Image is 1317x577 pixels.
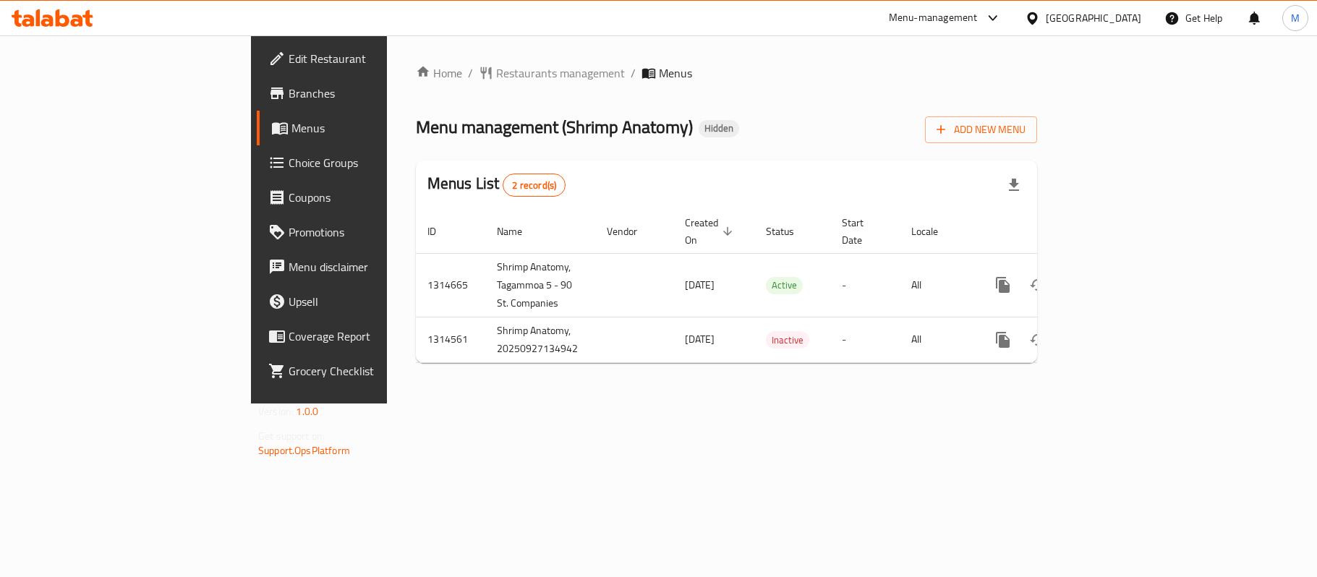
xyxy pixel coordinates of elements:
[257,41,471,76] a: Edit Restaurant
[925,116,1037,143] button: Add New Menu
[257,284,471,319] a: Upsell
[1291,10,1300,26] span: M
[289,328,459,345] span: Coverage Report
[503,174,566,197] div: Total records count
[258,427,325,445] span: Get support on:
[699,120,739,137] div: Hidden
[911,223,957,240] span: Locale
[974,210,1136,254] th: Actions
[416,210,1136,363] table: enhanced table
[766,277,803,294] span: Active
[258,441,350,460] a: Support.OpsPlatform
[900,317,974,362] td: All
[289,50,459,67] span: Edit Restaurant
[257,249,471,284] a: Menu disclaimer
[937,121,1026,139] span: Add New Menu
[289,154,459,171] span: Choice Groups
[416,64,1037,82] nav: breadcrumb
[485,253,595,317] td: Shrimp Anatomy, Tagammoa 5 - 90 St. Companies
[997,168,1031,202] div: Export file
[289,189,459,206] span: Coupons
[497,223,541,240] span: Name
[766,331,809,349] div: Inactive
[889,9,978,27] div: Menu-management
[427,173,566,197] h2: Menus List
[479,64,625,82] a: Restaurants management
[257,215,471,249] a: Promotions
[296,402,318,421] span: 1.0.0
[900,253,974,317] td: All
[631,64,636,82] li: /
[1046,10,1141,26] div: [GEOGRAPHIC_DATA]
[291,119,459,137] span: Menus
[766,223,813,240] span: Status
[830,253,900,317] td: -
[258,402,294,421] span: Version:
[1020,322,1055,357] button: Change Status
[289,293,459,310] span: Upsell
[257,145,471,180] a: Choice Groups
[986,268,1020,302] button: more
[257,354,471,388] a: Grocery Checklist
[289,362,459,380] span: Grocery Checklist
[699,122,739,134] span: Hidden
[607,223,656,240] span: Vendor
[503,179,565,192] span: 2 record(s)
[289,85,459,102] span: Branches
[986,322,1020,357] button: more
[496,64,625,82] span: Restaurants management
[257,180,471,215] a: Coupons
[257,111,471,145] a: Menus
[257,319,471,354] a: Coverage Report
[289,223,459,241] span: Promotions
[685,330,715,349] span: [DATE]
[485,317,595,362] td: Shrimp Anatomy, 20250927134942
[659,64,692,82] span: Menus
[766,332,809,349] span: Inactive
[416,111,693,143] span: Menu management ( Shrimp Anatomy )
[685,214,737,249] span: Created On
[830,317,900,362] td: -
[257,76,471,111] a: Branches
[427,223,455,240] span: ID
[842,214,882,249] span: Start Date
[685,275,715,294] span: [DATE]
[289,258,459,275] span: Menu disclaimer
